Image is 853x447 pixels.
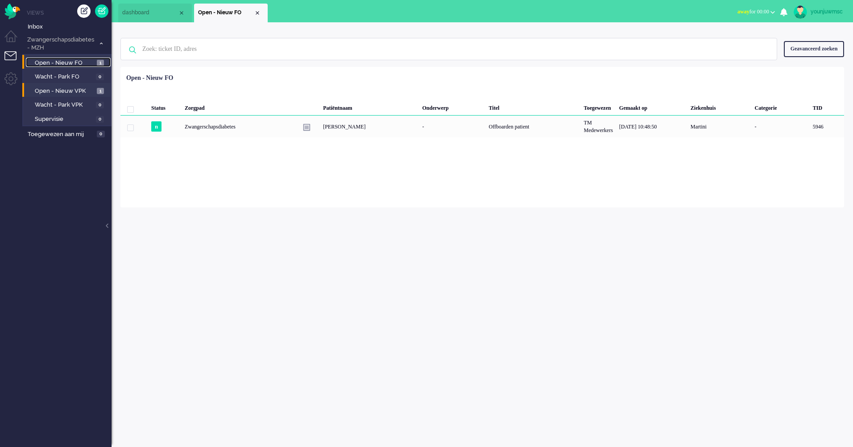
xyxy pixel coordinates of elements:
span: 1 [97,60,104,66]
span: Toegewezen aan mij [28,130,94,139]
div: TID [810,98,844,116]
span: 1 [97,88,104,95]
div: Status [148,98,182,116]
img: ic-search-icon.svg [121,38,144,62]
span: 0 [96,102,104,108]
div: Zorgpad [182,98,298,116]
div: [PERSON_NAME] [320,116,419,137]
img: ic_note_grey.svg [303,124,311,131]
div: Titel [486,98,581,116]
span: Wacht - Park VPK [35,101,94,109]
span: away [737,8,749,15]
div: younjuwmsc [811,7,844,16]
li: View [194,4,268,22]
a: Toegewezen aan mij 0 [26,129,112,139]
a: Wacht - Park FO 0 [26,71,111,81]
span: Open - Nieuw FO [35,59,95,67]
span: Open - Nieuw VPK [35,87,95,95]
li: Dashboard menu [4,30,25,50]
span: 0 [96,116,104,123]
div: Patiëntnaam [320,98,419,116]
div: [DATE] 10:48:50 [616,116,687,137]
div: Onderwerp [419,98,485,116]
div: Close tab [254,9,261,17]
a: Supervisie 0 [26,114,111,124]
div: - [752,116,810,137]
img: avatar [794,5,807,19]
a: Inbox [26,21,112,31]
div: Gemaakt op [616,98,687,116]
span: 0 [96,74,104,80]
a: Omnidesk [4,6,20,12]
li: Admin menu [4,72,25,92]
img: flow_omnibird.svg [4,4,20,19]
button: awayfor 00:00 [732,5,780,18]
div: Toegewezen [581,98,616,116]
span: for 00:00 [737,8,769,15]
span: Inbox [28,23,112,31]
div: Categorie [752,98,810,116]
li: Dashboard [118,4,192,22]
span: 0 [97,131,105,137]
a: Wacht - Park VPK 0 [26,99,111,109]
a: Open - Nieuw FO 1 [26,58,111,67]
span: Zwangerschapsdiabetes - MZH [26,36,95,52]
div: TM Medewerkers [581,116,616,137]
div: 5946 [810,116,844,137]
div: Offboarden patient [486,116,581,137]
li: Views [27,9,112,17]
a: younjuwmsc [792,5,844,19]
span: dashboard [122,9,178,17]
li: awayfor 00:00 [732,3,780,22]
input: Zoek: ticket ID, adres [136,38,765,60]
div: Martini [687,116,752,137]
span: Wacht - Park FO [35,73,94,81]
div: Ziekenhuis [687,98,752,116]
span: Open - Nieuw FO [198,9,254,17]
a: Quick Ticket [95,4,108,18]
div: Close tab [178,9,185,17]
div: Creëer ticket [77,4,91,18]
a: Open - Nieuw VPK 1 [26,86,111,95]
div: - [419,116,485,137]
div: Open - Nieuw FO [126,74,173,83]
div: Zwangerschapsdiabetes [182,116,298,137]
div: 5946 [120,116,844,137]
div: Geavanceerd zoeken [784,41,844,57]
li: Tickets menu [4,51,25,71]
span: n [151,121,161,132]
span: Supervisie [35,115,94,124]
